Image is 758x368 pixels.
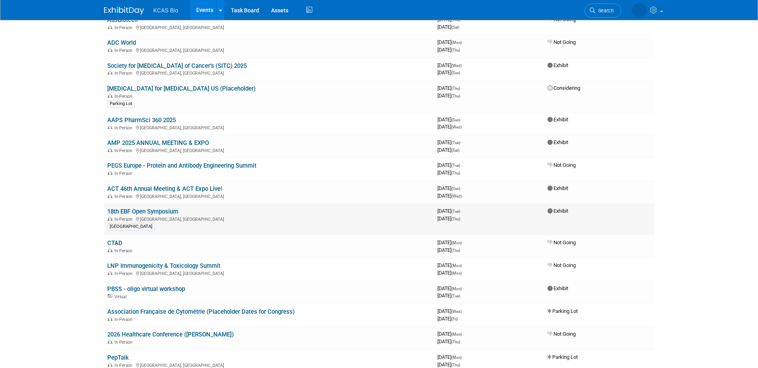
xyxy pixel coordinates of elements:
[547,185,568,191] span: Exhibit
[107,62,247,69] a: Society for [MEDICAL_DATA] of Cancer’s (SITC) 2025
[547,162,576,168] span: Not Going
[547,239,576,245] span: Not Going
[107,147,431,153] div: [GEOGRAPHIC_DATA], [GEOGRAPHIC_DATA]
[547,331,576,337] span: Not Going
[463,308,464,314] span: -
[463,354,464,360] span: -
[437,85,463,91] span: [DATE]
[451,25,459,30] span: (Sat)
[107,24,431,30] div: [GEOGRAPHIC_DATA], [GEOGRAPHIC_DATA]
[451,363,460,367] span: (Thu)
[114,171,135,176] span: In-Person
[114,294,129,299] span: Virtual
[107,270,431,276] div: [GEOGRAPHIC_DATA], [GEOGRAPHIC_DATA]
[451,63,462,68] span: (Wed)
[451,71,460,75] span: (Sun)
[461,208,463,214] span: -
[107,85,256,92] a: [MEDICAL_DATA] for [MEDICAL_DATA] US (Placeholder)
[107,208,178,215] a: 18th EBF Open Symposium
[108,171,112,175] img: In-Person Event
[451,125,462,129] span: (Wed)
[451,248,460,253] span: (Thu)
[107,117,176,124] a: AAPS PharmSci 360 2025
[107,69,431,76] div: [GEOGRAPHIC_DATA], [GEOGRAPHIC_DATA]
[114,271,135,276] span: In-Person
[451,186,460,191] span: (Sun)
[107,16,138,24] a: AusBiotech
[437,338,460,344] span: [DATE]
[437,93,460,99] span: [DATE]
[437,316,458,322] span: [DATE]
[107,362,431,368] div: [GEOGRAPHIC_DATA], [GEOGRAPHIC_DATA]
[437,147,459,153] span: [DATE]
[107,100,135,107] div: Parking Lot
[437,185,463,191] span: [DATE]
[437,139,463,145] span: [DATE]
[107,223,155,230] div: [GEOGRAPHIC_DATA]
[108,194,112,198] img: In-Person Event
[114,148,135,153] span: In-Person
[437,285,464,291] span: [DATE]
[585,4,621,18] a: Search
[108,271,112,275] img: In-Person Event
[108,71,112,75] img: In-Person Event
[547,308,578,314] span: Parking Lot
[107,193,431,199] div: [GEOGRAPHIC_DATA], [GEOGRAPHIC_DATA]
[451,271,462,275] span: (Mon)
[451,355,462,360] span: (Mon)
[114,71,135,76] span: In-Person
[107,216,431,222] div: [GEOGRAPHIC_DATA], [GEOGRAPHIC_DATA]
[107,39,136,46] a: ADC World
[547,354,578,360] span: Parking Lot
[108,25,112,29] img: In-Person Event
[451,309,462,314] span: (Wed)
[114,25,135,30] span: In-Person
[547,262,576,268] span: Not Going
[451,287,462,291] span: (Mon)
[463,331,464,337] span: -
[547,39,576,45] span: Not Going
[451,86,460,91] span: (Thu)
[154,7,178,14] span: KCAS Bio
[437,24,459,30] span: [DATE]
[108,340,112,344] img: In-Person Event
[437,124,462,130] span: [DATE]
[451,140,460,145] span: (Tue)
[451,217,460,221] span: (Thu)
[463,262,464,268] span: -
[107,331,234,338] a: 2026 Healthcare Conference ([PERSON_NAME])
[107,285,185,293] a: PBSS - oligo virtual workshop
[463,239,464,245] span: -
[437,270,462,276] span: [DATE]
[451,48,460,52] span: (Thu)
[547,208,568,214] span: Exhibit
[451,317,458,321] span: (Fri)
[451,332,462,336] span: (Mon)
[107,354,129,361] a: PepTalk
[437,239,464,245] span: [DATE]
[437,16,463,22] span: [DATE]
[437,247,460,253] span: [DATE]
[632,3,647,18] img: Elma El Khouri
[451,40,462,45] span: (Mon)
[114,125,135,131] span: In-Person
[547,62,568,68] span: Exhibit
[437,362,460,368] span: [DATE]
[437,354,464,360] span: [DATE]
[451,340,460,344] span: (Thu)
[451,263,462,268] span: (Mon)
[451,118,460,122] span: (Sun)
[547,139,568,145] span: Exhibit
[547,117,568,123] span: Exhibit
[114,194,135,199] span: In-Person
[461,139,463,145] span: -
[451,194,462,198] span: (Wed)
[114,248,135,253] span: In-Person
[108,248,112,252] img: In-Person Event
[437,262,464,268] span: [DATE]
[107,308,295,315] a: Association Française de Cytométrie (Placeholder Dates for Congress)
[108,294,112,298] img: Virtual Event
[437,117,463,123] span: [DATE]
[437,308,464,314] span: [DATE]
[437,331,464,337] span: [DATE]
